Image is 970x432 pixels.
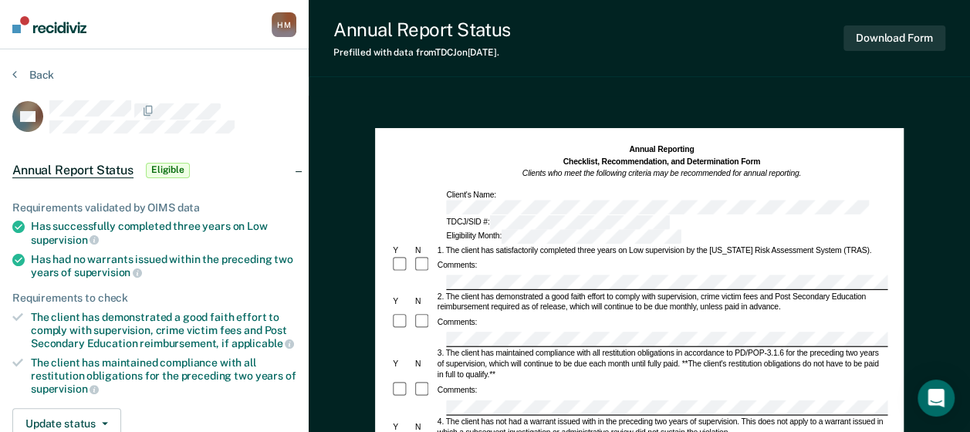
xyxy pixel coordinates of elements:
div: 3. The client has maintained compliance with all restitution obligations in accordance to PD/POP-... [435,348,887,380]
div: Y [390,359,413,370]
span: supervision [74,266,142,278]
button: Back [12,68,54,82]
strong: Annual Reporting [629,145,694,154]
div: The client has demonstrated a good faith effort to comply with supervision, crime victim fees and... [31,311,296,350]
div: Has successfully completed three years on Low [31,220,296,246]
em: Clients who meet the following criteria may be recommended for annual reporting. [522,169,800,178]
div: N [413,359,435,370]
div: 2. The client has demonstrated a good faith effort to comply with supervision, crime victim fees ... [435,291,887,312]
div: N [413,245,435,255]
div: H M [272,12,296,37]
button: Download Form [843,25,945,51]
div: Comments: [435,385,478,396]
div: Comments: [435,260,478,271]
div: Annual Report Status [333,19,510,41]
div: Y [390,245,413,255]
span: supervision [31,234,99,246]
span: applicable [232,337,294,349]
div: N [413,296,435,307]
strong: Checklist, Recommendation, and Determination Form [563,157,760,167]
div: Has had no warrants issued within the preceding two years of [31,253,296,279]
div: Open Intercom Messenger [918,380,955,417]
div: N [413,421,435,432]
span: Eligible [146,163,190,178]
div: Eligibility Month: [444,229,683,244]
div: The client has maintained compliance with all restitution obligations for the preceding two years of [31,356,296,396]
div: Client's Name: [444,189,887,214]
button: HM [272,12,296,37]
span: supervision [31,383,99,395]
span: Annual Report Status [12,163,134,178]
div: Requirements to check [12,292,296,305]
div: Y [390,296,413,307]
div: Requirements validated by OIMS data [12,201,296,214]
div: Prefilled with data from TDCJ on [DATE] . [333,47,510,58]
div: 1. The client has satisfactorily completed three years on Low supervision by the [US_STATE] Risk ... [435,245,887,255]
div: Y [390,421,413,432]
div: TDCJ/SID #: [444,215,671,230]
div: Comments: [435,317,478,328]
img: Recidiviz [12,16,86,33]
